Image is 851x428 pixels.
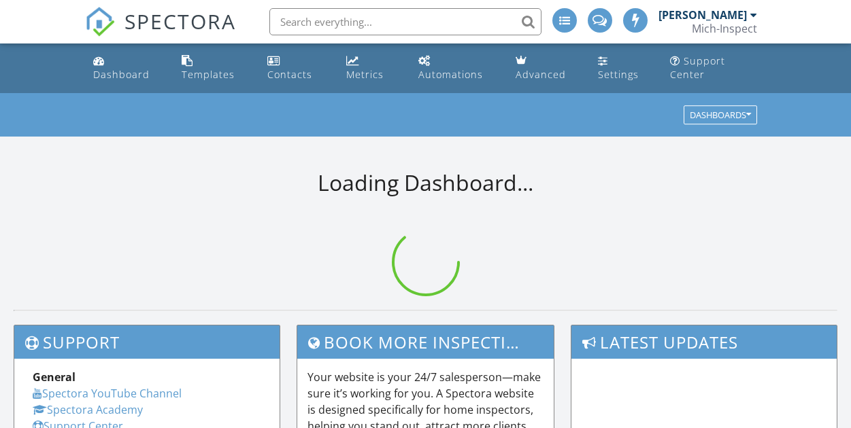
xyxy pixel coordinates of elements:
button: Dashboards [684,106,757,125]
div: Dashboard [93,68,150,81]
a: Spectora YouTube Channel [33,386,182,401]
h3: Latest Updates [571,325,837,359]
span: SPECTORA [124,7,236,35]
a: Metrics [341,49,402,88]
div: Settings [598,68,639,81]
a: SPECTORA [85,18,236,47]
a: Settings [593,49,654,88]
div: Automations [418,68,483,81]
input: Search everything... [269,8,541,35]
strong: General [33,370,76,385]
div: Contacts [267,68,312,81]
h3: Book More Inspections [297,325,554,359]
a: Spectora Academy [33,402,143,417]
img: The Best Home Inspection Software - Spectora [85,7,115,37]
a: Templates [176,49,251,88]
a: Advanced [510,49,582,88]
div: Dashboards [690,111,751,120]
div: Mich-Inspect [692,22,757,35]
div: Support Center [670,54,725,81]
div: Metrics [346,68,384,81]
div: Templates [182,68,235,81]
a: Support Center [665,49,763,88]
a: Contacts [262,49,330,88]
div: Advanced [516,68,566,81]
h3: Support [14,325,280,359]
a: Dashboard [88,49,165,88]
a: Automations (Advanced) [413,49,499,88]
div: [PERSON_NAME] [658,8,747,22]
